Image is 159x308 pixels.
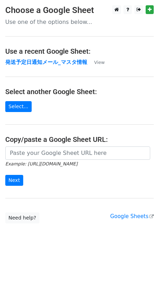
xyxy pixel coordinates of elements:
[110,213,154,219] a: Google Sheets
[94,60,105,65] small: View
[5,212,39,223] a: Need help?
[5,5,154,15] h3: Choose a Google Sheet
[5,175,23,186] input: Next
[5,135,154,144] h4: Copy/paste a Google Sheet URL:
[5,47,154,55] h4: Use a recent Google Sheet:
[5,101,32,112] a: Select...
[5,59,87,65] a: 発送予定日通知メール_マスタ情報
[87,59,105,65] a: View
[5,161,77,166] small: Example: [URL][DOMAIN_NAME]
[5,146,150,160] input: Paste your Google Sheet URL here
[5,18,154,26] p: Use one of the options below...
[5,87,154,96] h4: Select another Google Sheet:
